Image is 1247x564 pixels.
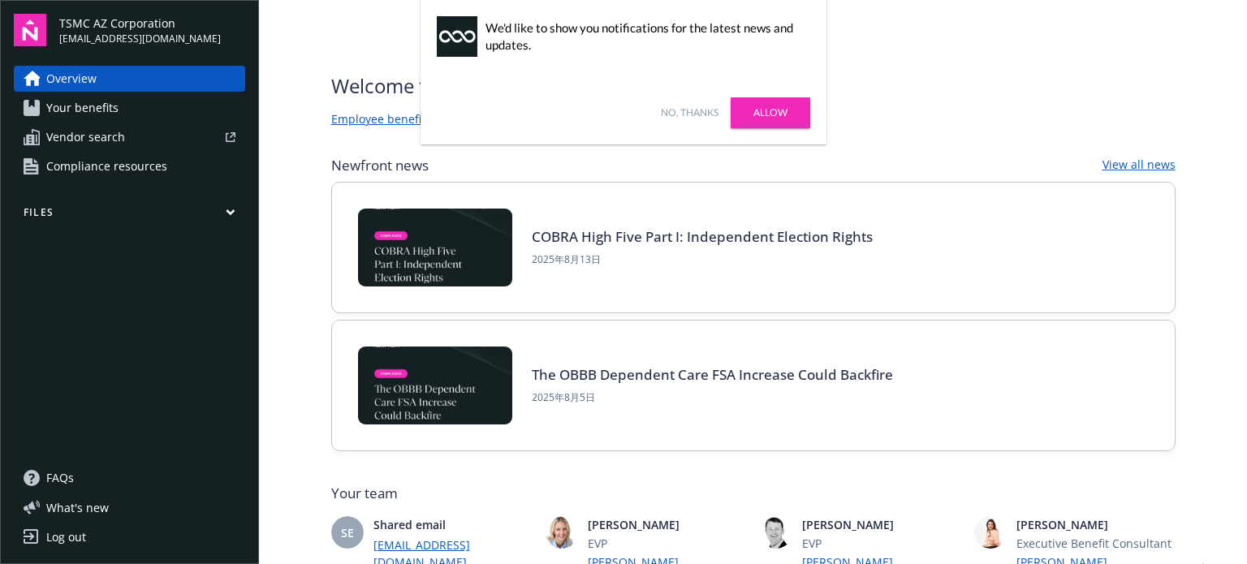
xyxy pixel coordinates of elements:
img: photo [974,516,1007,549]
div: Log out [46,524,86,550]
span: Executive Benefit Consultant [1016,535,1176,552]
img: photo [760,516,792,549]
img: BLOG-Card Image - Compliance - OBBB Dep Care FSA - 08-01-25.jpg [358,347,512,424]
span: Overview [46,66,97,92]
img: photo [546,516,578,549]
img: BLOG-Card Image - Compliance - COBRA High Five Pt 1 07-18-25.jpg [358,209,512,286]
a: Overview [14,66,245,92]
span: Shared email [373,516,533,533]
span: 2025年8月5日 [532,390,893,405]
span: Newfront news [331,156,429,175]
div: We'd like to show you notifications for the latest news and updates. [485,19,802,54]
span: EVP [802,535,961,552]
a: COBRA High Five Part I: Independent Election Rights [532,227,873,246]
button: TSMC AZ Corporation[EMAIL_ADDRESS][DOMAIN_NAME] [59,14,245,46]
a: Vendor search [14,124,245,150]
span: SE [341,524,354,541]
button: Files [14,205,245,226]
button: What's new [14,499,135,516]
span: TSMC AZ Corporation [59,15,221,32]
span: Welcome to Navigator , [PERSON_NAME] [331,71,692,101]
a: The OBBB Dependent Care FSA Increase Could Backfire [532,365,893,384]
span: 2025年8月13日 [532,252,873,267]
img: navigator-logo.svg [14,14,46,46]
span: [PERSON_NAME] [802,516,961,533]
span: Your benefits [46,95,119,121]
a: No, thanks [661,105,718,120]
a: Compliance resources [14,153,245,179]
span: What ' s new [46,499,109,516]
a: FAQs [14,465,245,491]
span: Compliance resources [46,153,167,179]
span: [EMAIL_ADDRESS][DOMAIN_NAME] [59,32,221,46]
span: Vendor search [46,124,125,150]
span: FAQs [46,465,74,491]
span: [PERSON_NAME] [1016,516,1176,533]
span: [PERSON_NAME] [588,516,747,533]
a: Employee benefits portal [331,110,467,130]
a: Your benefits [14,95,245,121]
span: Your team [331,484,1176,503]
a: Allow [731,97,810,128]
a: View all news [1102,156,1176,175]
span: EVP [588,535,747,552]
